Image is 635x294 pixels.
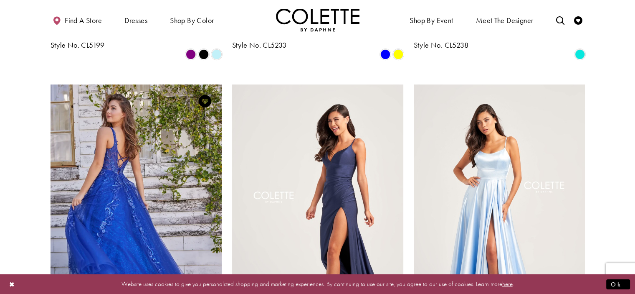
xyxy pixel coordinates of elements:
[51,32,164,49] div: Colette by Daphne Style No. CL5199
[124,16,147,25] span: Dresses
[232,40,287,50] span: Style No. CL5233
[474,8,536,31] a: Meet the designer
[414,40,469,50] span: Style No. CL5238
[407,8,455,31] span: Shop By Event
[65,16,102,25] span: Find a store
[51,8,104,31] a: Find a store
[572,8,584,31] a: Check Wishlist
[168,8,216,31] span: Shop by color
[122,8,149,31] span: Dresses
[232,32,345,49] div: Colette by Daphne Style No. CL5233
[476,16,534,25] span: Meet the designer
[393,49,403,59] i: Yellow
[380,49,390,59] i: Blue
[186,49,196,59] i: Purple
[60,279,575,290] p: Website uses cookies to give you personalized shopping and marketing experiences. By continuing t...
[199,49,209,59] i: Black
[170,16,214,25] span: Shop by color
[196,92,214,110] a: Add to Wishlist
[5,277,19,291] button: Close Dialog
[276,8,359,31] a: Visit Home Page
[414,32,527,49] div: Colette by Daphne Style No. CL5238
[212,49,222,59] i: Light Blue
[410,16,453,25] span: Shop By Event
[502,280,513,288] a: here
[554,8,566,31] a: Toggle search
[276,8,359,31] img: Colette by Daphne
[51,40,105,50] span: Style No. CL5199
[575,49,585,59] i: Neon Turquoise
[606,279,630,289] button: Submit Dialog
